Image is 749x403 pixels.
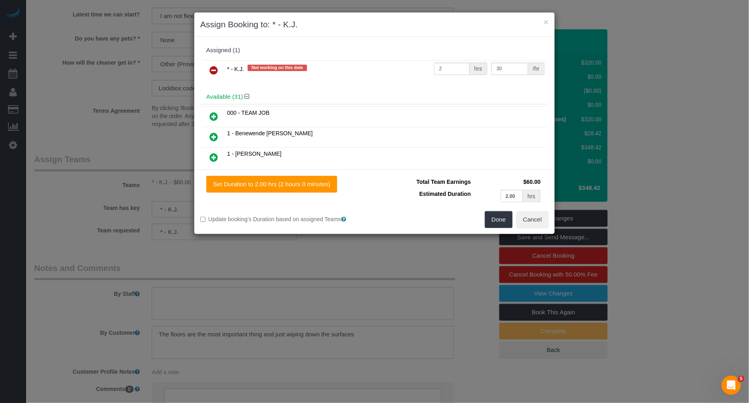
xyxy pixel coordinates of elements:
span: * - K.J. [227,66,244,72]
td: $60.00 [473,176,543,188]
div: Assigned (1) [206,47,543,54]
h3: Assign Booking to: * - K.J. [200,18,549,31]
span: 000 - TEAM JOB [227,110,270,116]
input: Update booking's Duration based on assigned Teams [200,217,206,222]
span: 1 - Benewende [PERSON_NAME] [227,130,313,136]
td: Total Team Earnings [381,176,473,188]
span: Estimated Duration [419,191,471,197]
label: Update booking's Duration based on assigned Teams [200,215,368,223]
span: Not working on this date [248,65,307,71]
div: hrs [523,190,541,202]
iframe: Intercom live chat [722,376,741,395]
button: × [544,18,549,26]
span: 1 - [PERSON_NAME] [227,151,281,157]
div: /hr [528,63,545,75]
button: Done [485,211,513,228]
h4: Available (31) [206,94,543,100]
div: hrs [470,63,487,75]
button: Set Duration to 2.00 hrs (2 hours 0 minutes) [206,176,337,193]
span: 5 [738,376,745,382]
button: Cancel [516,211,549,228]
